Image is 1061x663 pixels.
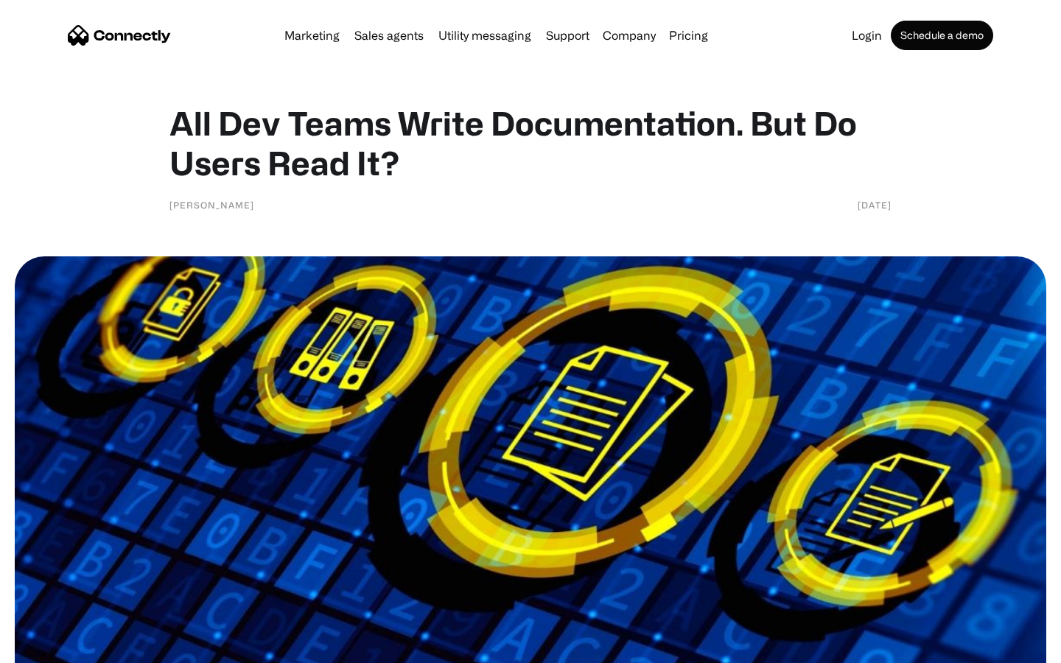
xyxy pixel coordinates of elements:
[858,197,892,212] div: [DATE]
[349,29,430,41] a: Sales agents
[663,29,714,41] a: Pricing
[169,197,254,212] div: [PERSON_NAME]
[891,21,993,50] a: Schedule a demo
[279,29,346,41] a: Marketing
[433,29,537,41] a: Utility messaging
[15,637,88,658] aside: Language selected: English
[846,29,888,41] a: Login
[29,637,88,658] ul: Language list
[540,29,595,41] a: Support
[169,103,892,183] h1: All Dev Teams Write Documentation. But Do Users Read It?
[603,25,656,46] div: Company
